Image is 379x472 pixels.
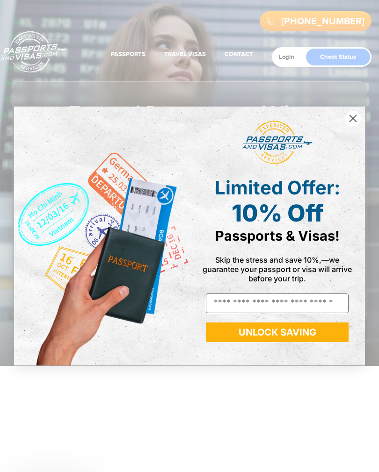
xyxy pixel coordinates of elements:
img: passports and visas [242,121,313,164]
span: 10% Off [232,199,323,227]
span: Skip the stress and save 10%,—we guarantee your passport or visa will arrive before your trip. [203,255,352,283]
span: Limited Offer: [215,176,340,199]
button: Close dialog [345,110,361,127]
span: Passports & Visas! [215,228,340,244]
button: UNLOCK SAVING [206,322,349,342]
img: de9cda0d-0715-46ca-9a25-073762a91ba7.png [14,107,189,365]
